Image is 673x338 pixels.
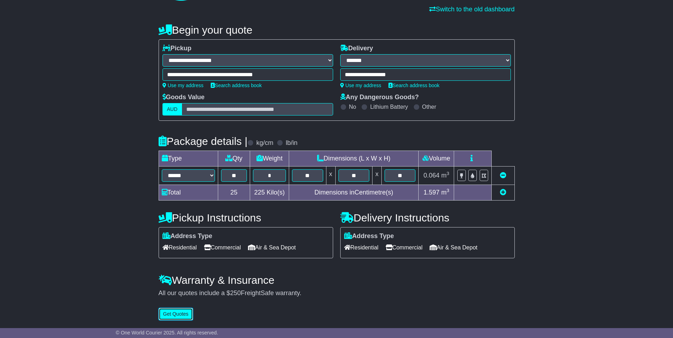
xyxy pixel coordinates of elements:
a: Search address book [211,83,262,88]
h4: Begin your quote [159,24,515,36]
span: m [441,172,449,179]
label: No [349,103,356,110]
a: Switch to the old dashboard [429,6,514,13]
h4: Warranty & Insurance [159,274,515,286]
a: Search address book [388,83,440,88]
td: Volume [419,151,454,167]
td: Type [159,151,218,167]
label: Other [422,103,436,110]
a: Use my address [162,83,204,88]
span: Residential [344,242,379,253]
span: Commercial [204,242,241,253]
span: 225 [254,189,265,196]
label: Address Type [344,232,394,240]
td: x [326,167,335,185]
label: Delivery [340,45,373,52]
h4: Delivery Instructions [340,212,515,224]
a: Use my address [340,83,381,88]
label: AUD [162,103,182,116]
td: Qty [218,151,250,167]
a: Remove this item [500,172,506,179]
span: Air & Sea Depot [248,242,296,253]
span: m [441,189,449,196]
label: Goods Value [162,94,205,101]
td: Total [159,185,218,201]
span: Residential [162,242,197,253]
label: Pickup [162,45,192,52]
td: 25 [218,185,250,201]
sup: 3 [447,188,449,193]
h4: Package details | [159,135,248,147]
td: Weight [250,151,289,167]
h4: Pickup Instructions [159,212,333,224]
label: Lithium Battery [370,103,408,110]
span: 250 [230,289,241,297]
label: kg/cm [256,139,273,147]
span: 1.597 [424,189,440,196]
label: lb/in [286,139,297,147]
label: Address Type [162,232,213,240]
button: Get Quotes [159,308,193,320]
td: x [372,167,381,185]
a: Add new item [500,189,506,196]
span: Commercial [386,242,423,253]
td: Kilo(s) [250,185,289,201]
span: Air & Sea Depot [430,242,478,253]
div: All our quotes include a $ FreightSafe warranty. [159,289,515,297]
label: Any Dangerous Goods? [340,94,419,101]
td: Dimensions in Centimetre(s) [289,185,419,201]
td: Dimensions (L x W x H) [289,151,419,167]
span: 0.064 [424,172,440,179]
sup: 3 [447,171,449,176]
span: © One World Courier 2025. All rights reserved. [116,330,218,336]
